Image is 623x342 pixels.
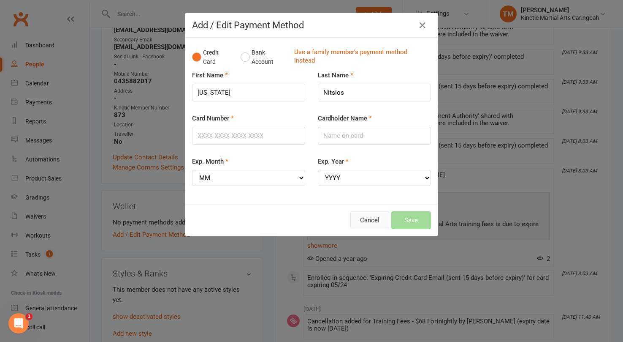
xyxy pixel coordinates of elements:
[294,48,427,67] a: Use a family member's payment method instead
[192,44,232,70] button: Credit Card
[318,127,431,145] input: Name on card
[241,44,287,70] button: Bank Account
[8,313,29,334] iframe: Intercom live chat
[192,20,431,30] h4: Add / Edit Payment Method
[350,211,389,229] button: Cancel
[318,113,372,123] label: Cardholder Name
[26,313,33,320] span: 1
[318,70,353,80] label: Last Name
[192,70,228,80] label: First Name
[192,113,234,123] label: Card Number
[192,127,305,145] input: XXXX-XXXX-XXXX-XXXX
[192,156,228,167] label: Exp. Month
[318,156,349,167] label: Exp. Year
[416,19,429,32] button: Close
